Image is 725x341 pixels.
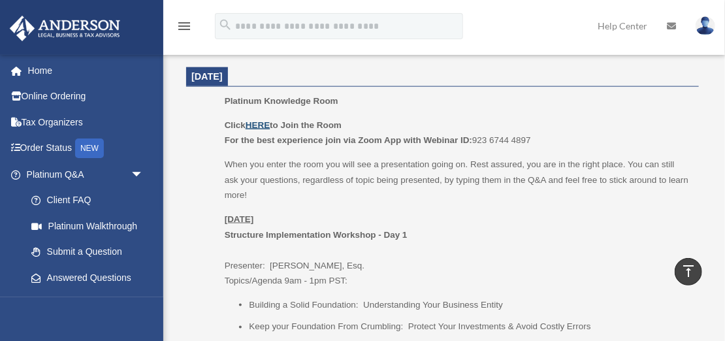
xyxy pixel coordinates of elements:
[225,135,472,145] b: For the best experience join via Zoom App with Webinar ID:
[246,120,270,130] a: HERE
[249,319,690,335] li: Keep your Foundation From Crumbling: Protect Your Investments & Avoid Costly Errors
[225,212,690,289] p: Presenter: [PERSON_NAME], Esq. Topics/Agenda 9am - 1pm PST:
[18,239,163,265] a: Submit a Question
[9,84,163,110] a: Online Ordering
[681,263,696,279] i: vertical_align_top
[9,135,163,162] a: Order StatusNEW
[225,214,254,224] u: [DATE]
[6,16,124,41] img: Anderson Advisors Platinum Portal
[675,258,702,285] a: vertical_align_top
[225,157,690,203] p: When you enter the room you will see a presentation going on. Rest assured, you are in the right ...
[176,23,192,34] a: menu
[18,213,163,239] a: Platinum Walkthrough
[9,161,163,187] a: Platinum Q&Aarrow_drop_down
[18,265,163,291] a: Answered Questions
[131,161,157,188] span: arrow_drop_down
[9,57,163,84] a: Home
[249,297,690,313] li: Building a Solid Foundation: Understanding Your Business Entity
[225,118,690,148] p: 923 6744 4897
[18,187,163,214] a: Client FAQ
[225,96,338,106] span: Platinum Knowledge Room
[75,138,104,158] div: NEW
[18,291,163,317] a: Document Review
[9,109,163,135] a: Tax Organizers
[176,18,192,34] i: menu
[225,230,408,240] b: Structure Implementation Workshop - Day 1
[191,71,223,82] span: [DATE]
[218,18,233,32] i: search
[696,16,715,35] img: User Pic
[225,120,342,130] b: Click to Join the Room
